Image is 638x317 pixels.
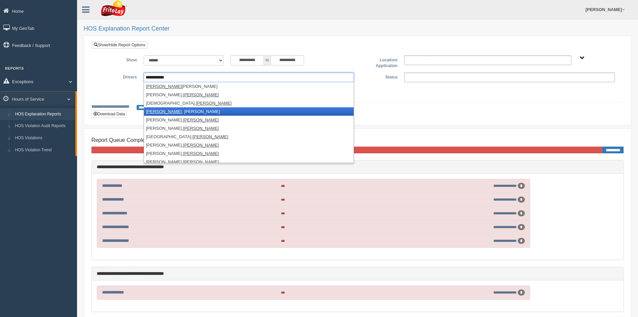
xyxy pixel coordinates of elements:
[144,133,354,141] li: [GEOGRAPHIC_DATA],
[144,99,354,107] li: [DEMOGRAPHIC_DATA],
[144,82,354,91] li: [PERSON_NAME]
[91,110,127,118] button: Download Data
[144,124,354,133] li: [PERSON_NAME],
[196,101,232,106] em: [PERSON_NAME]
[97,55,140,63] label: Show
[12,120,75,132] a: HOS Violation Audit Reports
[97,72,140,81] label: Drivers
[92,41,147,49] a: Show/Hide Report Options
[144,141,354,149] li: [PERSON_NAME],
[144,116,354,124] li: [PERSON_NAME],
[183,159,219,164] em: [PERSON_NAME]
[12,144,75,156] a: HOS Violation Trend
[144,107,354,116] li: , [PERSON_NAME]
[84,25,631,32] h2: HOS Explanation Report Center
[144,158,354,166] li: [PERSON_NAME],
[183,92,219,97] em: [PERSON_NAME]
[144,91,354,99] li: [PERSON_NAME],
[193,134,228,139] em: [PERSON_NAME]
[12,108,75,120] a: HOS Explanation Reports
[357,72,401,81] label: Status
[91,137,624,143] h4: Report Queue Completion Progress:
[264,55,271,65] span: to
[357,55,401,69] label: Location/ Application
[183,151,219,156] em: [PERSON_NAME]
[183,117,219,122] em: [PERSON_NAME]
[183,143,219,148] em: [PERSON_NAME]
[183,126,219,131] em: [PERSON_NAME]
[144,149,354,158] li: [PERSON_NAME],
[146,109,182,114] em: [PERSON_NAME]
[12,132,75,144] a: HOS Violations
[146,84,182,89] em: [PERSON_NAME]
